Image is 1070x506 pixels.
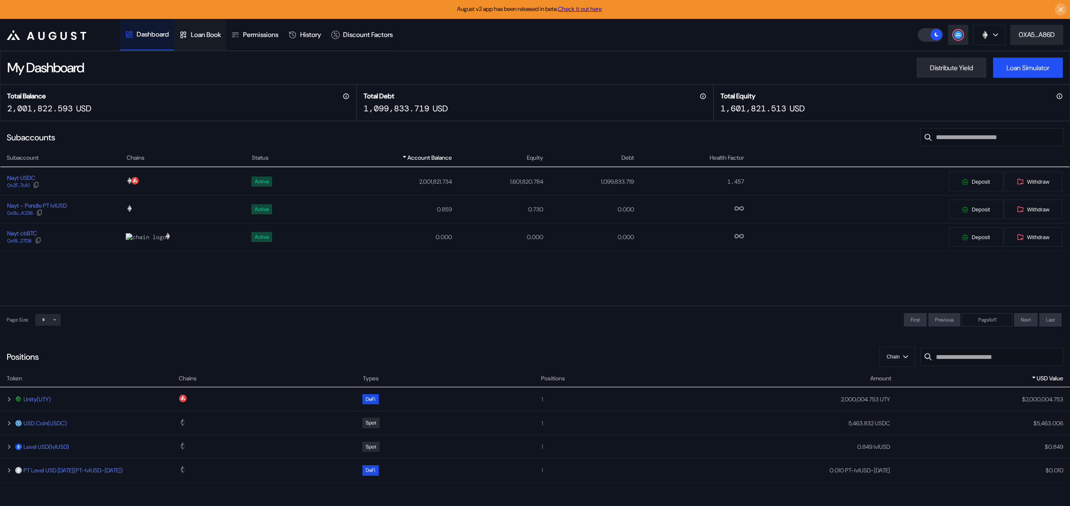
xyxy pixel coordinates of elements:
[300,30,321,39] div: History
[930,63,973,72] div: Distribute Yield
[174,19,226,50] a: Loan Book
[127,153,145,162] span: Chains
[137,30,169,39] div: Dashboard
[15,396,22,403] img: UTY_token.jpg
[1027,179,1049,185] span: Withdraw
[710,153,744,162] span: Health Factor
[126,205,133,212] img: chain logo
[911,316,920,323] span: First
[972,206,990,213] span: Deposit
[179,419,187,426] img: chain logo
[164,232,172,240] img: chain logo
[179,395,187,402] img: chain logo
[366,420,376,426] div: Spot
[243,30,278,39] div: Permissions
[7,238,32,244] div: 0xf8...27D8
[7,174,40,182] div: Nayt USDC
[1033,419,1063,427] div: $ 5,463.006
[980,30,990,40] img: chain logo
[252,153,269,162] span: Status
[366,396,375,402] div: DeFi
[972,234,990,240] span: Deposit
[7,153,39,162] span: Subaccount
[179,466,187,473] img: chain logo
[283,19,326,50] a: History
[544,195,634,223] td: 0.000
[870,374,891,383] span: Amount
[972,179,990,185] span: Deposit
[1014,313,1038,327] button: Next
[544,168,634,195] td: 1,099,833.719
[24,466,123,474] a: PT Level USD [DATE](PT-lvlUSD-[DATE])
[15,443,22,450] img: lvlusd-logo.png
[857,443,890,451] div: 0.849 lvlUSD
[363,374,379,383] span: Types
[1027,234,1049,240] span: Withdraw
[120,19,174,50] a: Dashboard
[7,374,22,383] span: Token
[542,395,710,403] div: 1
[1007,63,1049,72] div: Loan Simulator
[126,177,133,184] img: chain logo
[542,443,710,451] div: 1
[1037,374,1063,383] span: USD Value
[973,25,1005,45] button: chain logo
[452,195,543,223] td: 0.730
[1039,313,1062,327] button: Last
[7,59,84,76] div: My Dashboard
[255,179,269,184] div: Active
[343,30,393,39] div: Discount Factors
[948,171,1003,192] button: Deposit
[126,233,166,241] img: chain logo
[978,316,996,323] span: Page 1 of 1
[721,103,786,114] div: 1,601,821.513
[542,466,710,474] div: 1
[1004,227,1063,247] button: Withdraw
[364,103,429,114] div: 1,099,833.719
[179,374,197,383] span: Chains
[452,223,543,251] td: 0.000
[7,351,39,362] div: Positions
[1046,316,1055,323] span: Last
[7,182,29,188] div: 0x2F...7cA1
[1046,466,1063,474] div: $ 0.010
[887,354,900,360] span: Chain
[544,223,634,251] td: 0.000
[15,467,22,474] img: empty-token.png
[76,103,91,114] div: USD
[179,442,187,450] img: chain logo
[226,19,283,50] a: Permissions
[841,395,890,403] div: 2,000,004.753 UTY
[452,168,543,195] td: 1,601,820.784
[830,466,890,474] div: 0.010 PT-lvlUSD-[DATE]
[1027,206,1049,213] span: Withdraw
[721,92,756,100] h2: Total Equity
[1021,316,1031,323] span: Next
[1045,443,1063,451] div: $ 0.849
[1019,30,1055,39] div: 0XA5...A86D
[433,103,448,114] div: USD
[7,92,46,100] h2: Total Balance
[904,313,927,327] button: First
[948,227,1003,247] button: Deposit
[131,177,139,184] img: chain logo
[457,5,602,13] span: August v2 app has been released in beta.
[880,347,915,367] button: Chain
[191,30,221,39] div: Loan Book
[928,313,960,327] button: Previous
[621,153,634,162] span: Debt
[993,58,1063,78] button: Loan Simulator
[7,202,67,209] div: Nayt - Pendle PT lvlUSD
[366,444,376,450] div: Spot
[255,206,269,212] div: Active
[542,419,710,427] div: 1
[1004,199,1063,219] button: Withdraw
[848,419,890,427] div: 5,463.832 USDC
[7,316,29,323] div: Page Size:
[527,153,543,162] span: Equity
[15,420,22,427] img: usdc.png
[1004,171,1063,192] button: Withdraw
[7,103,73,114] div: 2,001,822.593
[917,58,986,78] button: Distribute Yield
[7,210,33,216] div: 0x9c...A236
